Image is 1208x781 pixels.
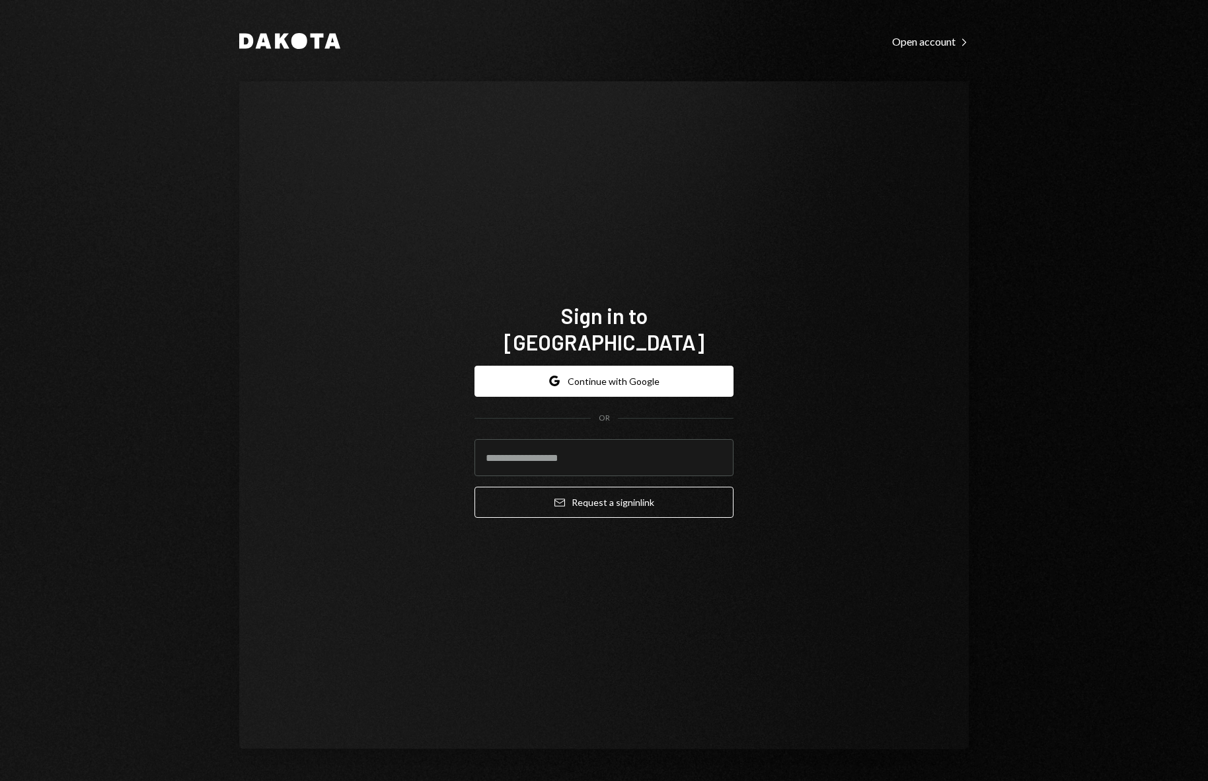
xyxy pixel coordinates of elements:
[474,366,734,397] button: Continue with Google
[474,487,734,518] button: Request a signinlink
[599,413,610,424] div: OR
[892,35,969,48] div: Open account
[474,302,734,355] h1: Sign in to [GEOGRAPHIC_DATA]
[892,34,969,48] a: Open account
